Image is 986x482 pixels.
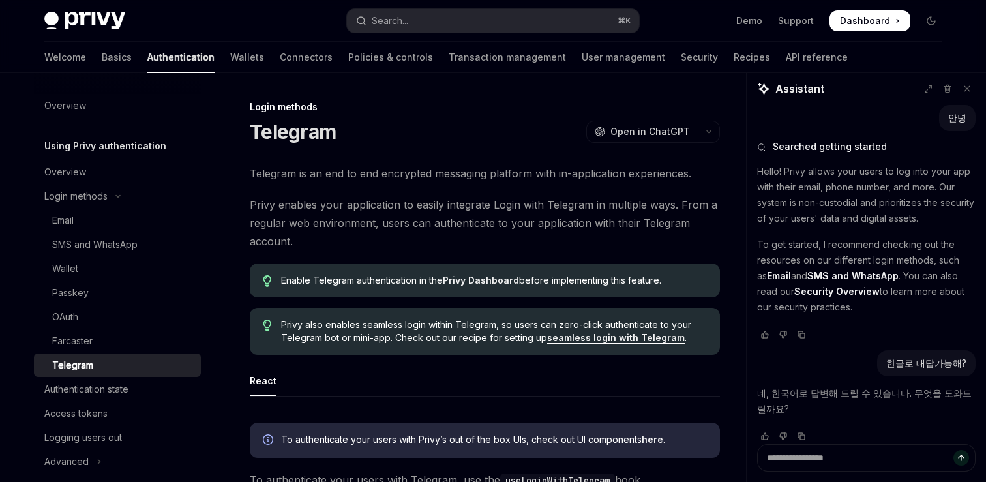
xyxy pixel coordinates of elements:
a: Basics [102,42,132,73]
a: User management [582,42,665,73]
button: Vote that response was not good [775,328,791,341]
a: Demo [736,14,762,27]
a: Dashboard [829,10,910,31]
a: API reference [786,42,848,73]
img: dark logo [44,12,125,30]
button: Copy chat response [794,430,809,443]
a: Logging users out [34,426,201,449]
div: Login methods [44,188,108,204]
p: To get started, I recommend checking out the resources on our different login methods, such as an... [757,237,976,315]
a: seamless login with Telegram [547,332,685,344]
div: 한글로 대답가능해? [886,357,966,370]
a: Wallet [34,257,201,280]
div: React [250,365,276,396]
a: Authentication [147,42,215,73]
div: Passkey [52,285,89,301]
a: SMS and WhatsApp [34,233,201,256]
div: Authentication state [44,382,128,397]
button: Copy chat response [794,328,809,341]
a: Overview [34,160,201,184]
textarea: Ask a question... [757,444,976,472]
div: Advanced [44,454,89,470]
svg: Tip [263,320,272,331]
a: Authentication state [34,378,201,401]
a: Connectors [280,42,333,73]
a: Email [767,270,791,282]
a: OAuth [34,305,201,329]
div: SMS and WhatsApp [52,237,138,252]
div: OAuth [52,309,78,325]
span: Privy also enables seamless login within Telegram, so users can zero-click authenticate to your T... [281,318,707,344]
button: Open in ChatGPT [586,121,698,143]
span: Open in ChatGPT [610,125,690,138]
a: Overview [34,94,201,117]
svg: Tip [263,275,272,287]
div: Logging users out [44,430,122,445]
button: Send message [953,450,969,466]
button: Vote that response was good [757,430,773,443]
div: Farcaster [52,333,93,349]
span: Telegram is an end to end encrypted messaging platform with in-application experiences. [250,164,720,183]
a: Policies & controls [348,42,433,73]
a: Passkey [34,281,201,305]
span: Enable Telegram authentication in the before implementing this feature. [281,274,707,287]
a: Transaction management [449,42,566,73]
span: ⌘ K [618,16,631,26]
a: Recipes [734,42,770,73]
div: Overview [44,98,86,113]
a: Wallets [230,42,264,73]
a: Support [778,14,814,27]
a: Email [34,209,201,232]
span: Privy enables your application to easily integrate Login with Telegram in multiple ways. From a r... [250,196,720,250]
button: Toggle dark mode [921,10,942,31]
button: Toggle Login methods section [34,185,201,208]
div: Email [52,213,74,228]
a: Access tokens [34,402,201,425]
div: 안녕 [948,112,966,125]
a: Security [681,42,718,73]
a: Farcaster [34,329,201,353]
h1: Telegram [250,120,336,143]
span: Assistant [775,81,824,97]
span: Searched getting started [773,140,887,153]
button: Toggle Advanced section [34,450,201,474]
div: Access tokens [44,406,108,421]
div: Wallet [52,261,78,277]
div: Overview [44,164,86,180]
a: Security Overview [794,286,880,297]
div: Login methods [250,100,720,113]
button: Searched getting started [757,140,976,153]
a: SMS and WhatsApp [807,270,899,282]
h5: Using Privy authentication [44,138,166,154]
p: Hello! Privy allows your users to log into your app with their email, phone number, and more. Our... [757,164,976,226]
a: Telegram [34,354,201,377]
span: To authenticate your users with Privy’s out of the box UIs, check out UI components . [281,433,707,446]
div: Telegram [52,357,93,373]
button: Vote that response was good [757,328,773,341]
div: Search... [372,13,408,29]
p: 네, 한국어로 답변해 드릴 수 있습니다. 무엇을 도와드릴까요? [757,385,976,417]
a: Welcome [44,42,86,73]
span: Dashboard [840,14,890,27]
a: Privy Dashboard [443,275,519,286]
button: Open search [347,9,639,33]
button: Vote that response was not good [775,430,791,443]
